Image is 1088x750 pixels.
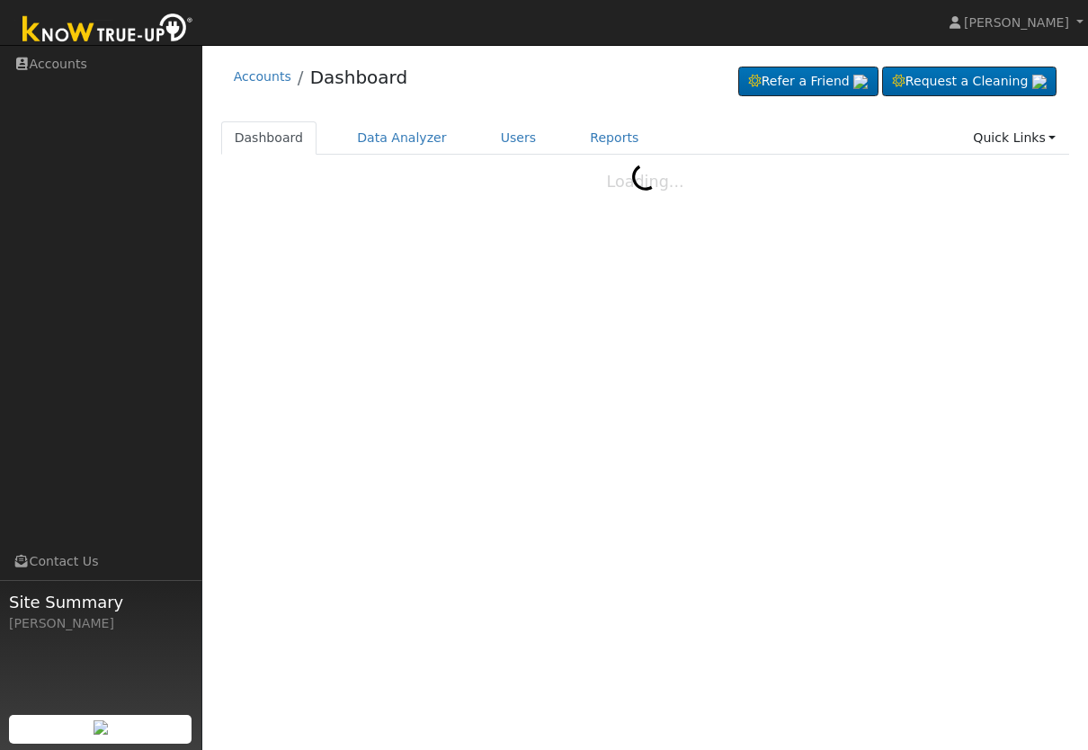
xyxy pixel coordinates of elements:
[964,15,1069,30] span: [PERSON_NAME]
[882,67,1057,97] a: Request a Cleaning
[221,121,317,155] a: Dashboard
[853,75,868,89] img: retrieve
[9,614,192,633] div: [PERSON_NAME]
[487,121,550,155] a: Users
[576,121,652,155] a: Reports
[1032,75,1047,89] img: retrieve
[738,67,878,97] a: Refer a Friend
[959,121,1069,155] a: Quick Links
[343,121,460,155] a: Data Analyzer
[13,10,202,50] img: Know True-Up
[234,69,291,84] a: Accounts
[9,590,192,614] span: Site Summary
[94,720,108,735] img: retrieve
[310,67,408,88] a: Dashboard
